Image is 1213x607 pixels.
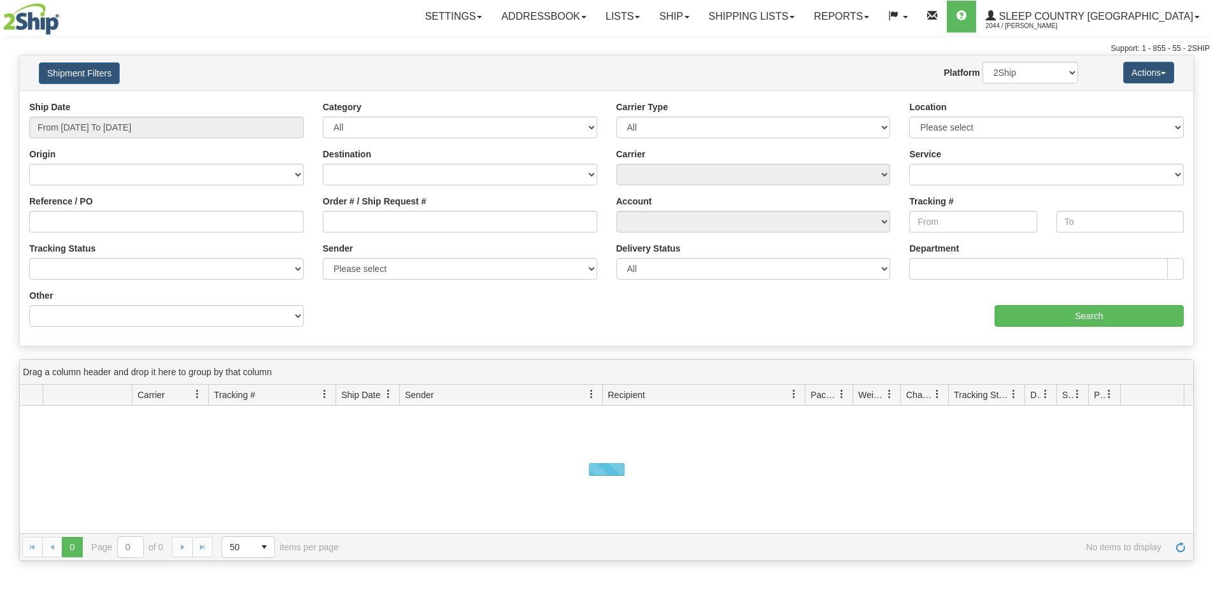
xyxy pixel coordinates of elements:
label: Delivery Status [616,242,681,255]
a: Addressbook [492,1,596,32]
button: Shipment Filters [39,62,120,84]
span: Tracking Status [954,389,1009,401]
a: Pickup Status filter column settings [1098,383,1120,405]
span: select [254,537,274,557]
span: Pickup Status [1094,389,1105,401]
span: Page sizes drop down [222,536,275,558]
span: Page 0 [62,537,82,557]
label: Sender [323,242,353,255]
input: To [1056,211,1184,232]
input: Search [995,305,1184,327]
a: Lists [596,1,649,32]
div: grid grouping header [20,360,1193,385]
label: Category [323,101,362,113]
label: Department [909,242,959,255]
span: Sender [405,389,434,401]
a: Shipment Issues filter column settings [1067,383,1088,405]
span: Recipient [608,389,645,401]
a: Recipient filter column settings [783,383,805,405]
label: Location [909,101,946,113]
span: Ship Date [341,389,380,401]
a: Shipping lists [699,1,804,32]
label: Tracking Status [29,242,96,255]
span: items per page [222,536,339,558]
label: Service [909,148,941,161]
span: Shipment Issues [1062,389,1073,401]
div: Support: 1 - 855 - 55 - 2SHIP [3,43,1210,54]
span: Carrier [138,389,165,401]
label: Origin [29,148,55,161]
button: Actions [1123,62,1174,83]
label: Other [29,289,53,302]
a: Carrier filter column settings [187,383,208,405]
label: Tracking # [909,195,953,208]
span: Weight [858,389,885,401]
span: Packages [811,389,837,401]
a: Ship [649,1,699,32]
span: Delivery Status [1030,389,1041,401]
span: No items to display [357,542,1161,552]
a: Charge filter column settings [926,383,948,405]
img: logo2044.jpg [3,3,59,35]
a: Tracking Status filter column settings [1003,383,1025,405]
span: 50 [230,541,246,553]
input: From [909,211,1037,232]
label: Ship Date [29,101,71,113]
a: Reports [804,1,879,32]
a: Refresh [1170,537,1191,557]
span: 2044 / [PERSON_NAME] [986,20,1081,32]
label: Reference / PO [29,195,93,208]
a: Delivery Status filter column settings [1035,383,1056,405]
a: Tracking # filter column settings [314,383,336,405]
a: Packages filter column settings [831,383,853,405]
a: Sleep Country [GEOGRAPHIC_DATA] 2044 / [PERSON_NAME] [976,1,1209,32]
span: Charge [906,389,933,401]
label: Account [616,195,652,208]
label: Destination [323,148,371,161]
a: Ship Date filter column settings [378,383,399,405]
a: Sender filter column settings [581,383,602,405]
a: Settings [415,1,492,32]
span: Page of 0 [92,536,164,558]
label: Platform [944,66,980,79]
span: Tracking # [214,389,255,401]
a: Weight filter column settings [879,383,900,405]
span: Sleep Country [GEOGRAPHIC_DATA] [996,11,1193,22]
iframe: chat widget [1184,238,1212,368]
label: Order # / Ship Request # [323,195,427,208]
label: Carrier [616,148,646,161]
label: Carrier Type [616,101,668,113]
